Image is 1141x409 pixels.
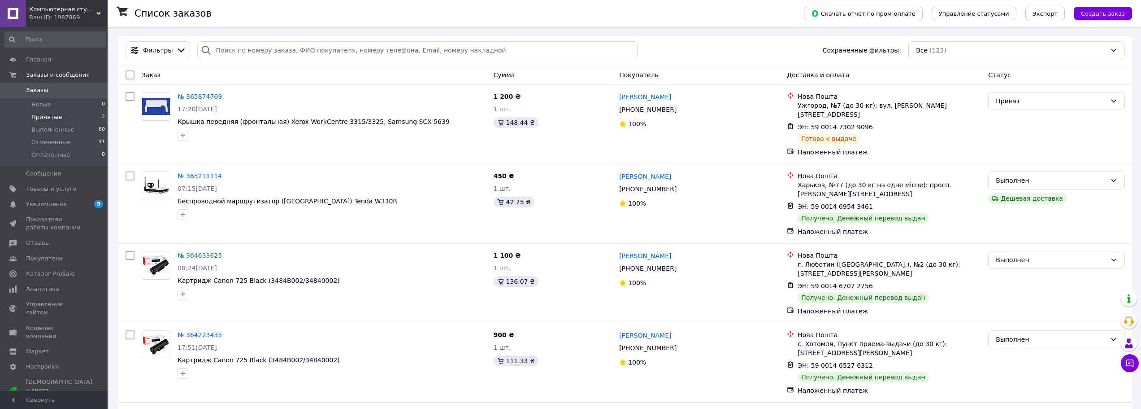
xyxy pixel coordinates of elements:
[929,47,946,54] span: (123)
[1121,354,1139,372] button: Чат с покупателем
[494,264,511,272] span: 1 шт.
[26,378,92,403] span: [DEMOGRAPHIC_DATA] и счета
[996,96,1106,106] div: Принят
[494,172,514,180] span: 450 ₴
[99,126,105,134] span: 80
[617,262,678,275] div: [PHONE_NUMBER]
[494,93,521,100] span: 1 200 ₴
[142,255,170,276] img: Фото товару
[798,180,981,198] div: Харьков, №77 (до 30 кг на одне місце): просп. [PERSON_NAME][STREET_ADDRESS]
[628,200,646,207] span: 100%
[619,331,671,340] a: [PERSON_NAME]
[798,362,873,369] span: ЭН: 59 0014 6527 6312
[197,41,638,59] input: Поиск по номеру заказа, ФИО покупателя, номеру телефона, Email, номеру накладной
[494,197,534,207] div: 42.75 ₴
[996,334,1106,344] div: Выполнен
[31,101,51,109] span: Новые
[29,5,96,13] span: Компьютерная студия «Мост»
[798,133,859,144] div: Готово к выдаче
[798,123,873,131] span: ЭН: 59 0014 7302 9096
[31,151,70,159] span: Оплаченные
[811,9,915,18] span: Скачать отчет по пром-оплате
[178,118,450,125] a: Крышка передняя (фронтальная) Xerox WorkCentre 3315/3325, Samsung SCX-5639
[798,148,981,157] div: Наложенный платеж
[102,113,105,121] span: 2
[494,71,515,79] span: Сумма
[617,183,678,195] div: [PHONE_NUMBER]
[619,172,671,181] a: [PERSON_NAME]
[988,71,1011,79] span: Статус
[628,279,646,286] span: 100%
[1065,9,1132,17] a: Создать заказ
[178,344,217,351] span: 17:51[DATE]
[798,203,873,210] span: ЭН: 59 0014 6954 3461
[94,200,103,208] span: 9
[26,285,59,293] span: Аналитика
[178,252,222,259] a: № 364633625
[619,71,659,79] span: Покупатель
[494,356,538,366] div: 111.33 ₴
[494,344,511,351] span: 1 шт.
[178,198,397,205] a: Беспроводной маршрутизатор ([GEOGRAPHIC_DATA]) Tenda W330R
[178,106,217,113] span: 17:20[DATE]
[26,200,67,208] span: Уведомления
[494,117,538,128] div: 148.44 ₴
[494,185,511,192] span: 1 шт.
[99,138,105,146] span: 41
[1033,10,1058,17] span: Экспорт
[619,92,671,101] a: [PERSON_NAME]
[31,138,70,146] span: Отмененные
[798,339,981,357] div: с. Хотомля, Пункт приема-выдачи (до 30 кг): [STREET_ADDRESS][PERSON_NAME]
[798,330,981,339] div: Нова Пошта
[31,126,74,134] span: Выполненные
[178,93,222,100] a: № 365874769
[996,176,1106,185] div: Выполнен
[142,176,170,197] img: Фото товару
[798,307,981,316] div: Наложенный платеж
[26,71,90,79] span: Заказы и сообщения
[178,277,340,284] a: Картридж Canon 725 Black (3484B002/34840002)
[494,276,538,287] div: 136.07 ₴
[102,151,105,159] span: 0
[26,185,77,193] span: Товары и услуги
[494,252,521,259] span: 1 100 ₴
[26,255,63,263] span: Покупатели
[142,71,161,79] span: Заказ
[798,386,981,395] div: Наложенный платеж
[939,10,1009,17] span: Управление статусами
[26,56,51,64] span: Главная
[1074,7,1132,20] button: Создать заказ
[31,113,62,121] span: Принятые
[142,92,170,121] a: Фото товару
[798,292,928,303] div: Получено. Денежный перевод выдан
[798,260,981,278] div: г. Люботин ([GEOGRAPHIC_DATA].), №2 (до 30 кг): [STREET_ADDRESS][PERSON_NAME]
[628,359,646,366] span: 100%
[1081,10,1125,17] span: Создать заказ
[26,363,59,371] span: Настройки
[178,185,217,192] span: 07:15[DATE]
[798,372,928,383] div: Получено. Денежный перевод выдан
[178,264,217,272] span: 08:24[DATE]
[178,172,222,180] a: № 365211114
[142,172,170,200] a: Фото товару
[617,342,678,354] div: [PHONE_NUMBER]
[798,92,981,101] div: Нова Пошта
[1025,7,1065,20] button: Экспорт
[142,98,170,115] img: Фото товару
[798,251,981,260] div: Нова Пошта
[178,331,222,339] a: № 364223435
[178,356,340,364] a: Картридж Canon 725 Black (3484B002/34840002)
[26,347,49,356] span: Маркет
[932,7,1016,20] button: Управление статусами
[494,106,511,113] span: 1 шт.
[134,8,212,19] h1: Список заказов
[142,330,170,359] a: Фото товару
[29,13,108,22] div: Ваш ID: 1987869
[988,193,1067,204] div: Дешевая доставка
[617,103,678,116] div: [PHONE_NUMBER]
[143,46,173,55] span: Фильтры
[26,86,48,94] span: Заказы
